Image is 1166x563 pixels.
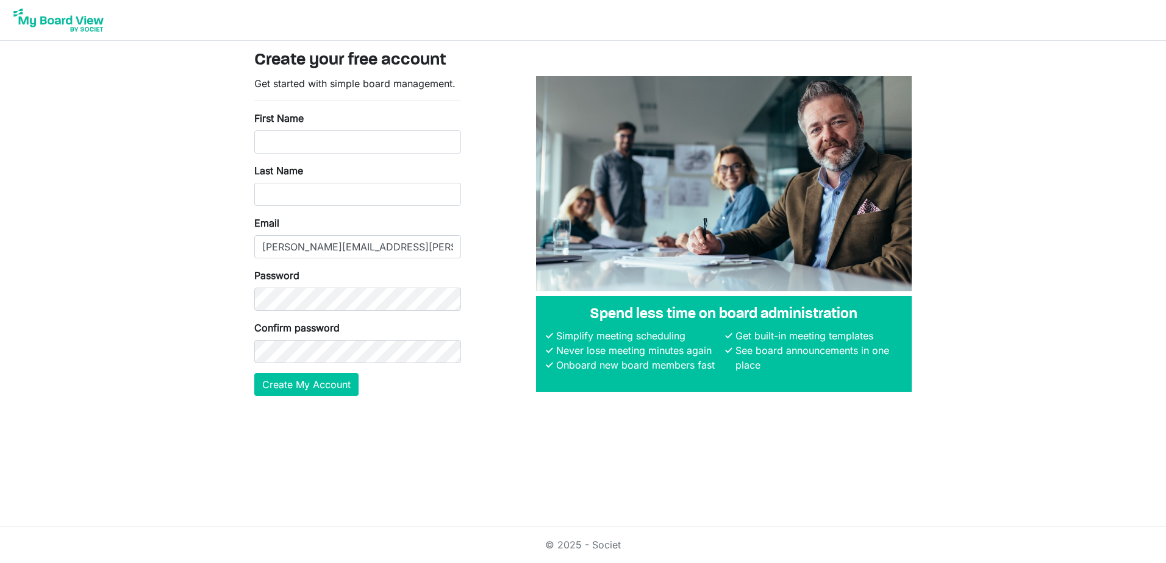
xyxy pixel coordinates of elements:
li: See board announcements in one place [732,343,902,372]
label: Confirm password [254,320,340,335]
li: Onboard new board members fast [553,358,723,372]
h3: Create your free account [254,51,912,71]
span: Get started with simple board management. [254,77,456,90]
li: Simplify meeting scheduling [553,328,723,343]
img: My Board View Logo [10,5,107,35]
li: Get built-in meeting templates [732,328,902,343]
label: First Name [254,111,304,126]
h4: Spend less time on board administration [546,306,902,324]
button: Create My Account [254,373,359,396]
img: A photograph of board members sitting at a table [536,76,912,291]
a: © 2025 - Societ [545,539,621,551]
label: Email [254,216,279,230]
li: Never lose meeting minutes again [553,343,723,358]
label: Last Name [254,163,303,178]
label: Password [254,268,299,283]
